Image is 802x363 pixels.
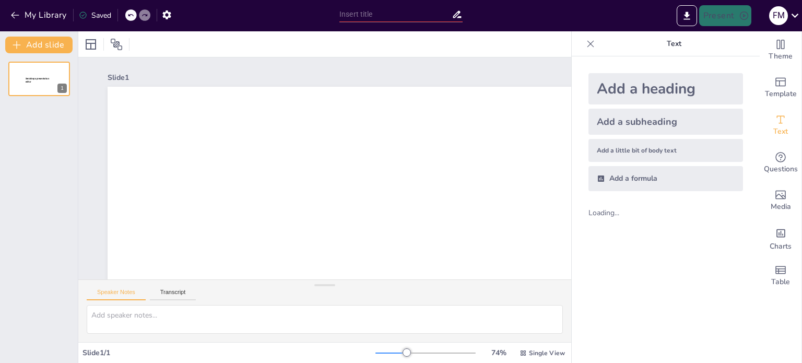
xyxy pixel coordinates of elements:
[760,219,801,257] div: Add charts and graphs
[588,139,743,162] div: Add a little bit of body text
[26,77,49,83] span: Sendsteps presentation editor
[765,88,797,100] span: Template
[769,6,788,25] div: F M
[760,69,801,107] div: Add ready made slides
[769,51,793,62] span: Theme
[311,277,595,346] span: Sendsteps presentation editor
[699,5,751,26] button: Present
[82,348,375,358] div: Slide 1 / 1
[588,109,743,135] div: Add a subheading
[760,107,801,144] div: Add text boxes
[150,289,196,300] button: Transcript
[108,73,732,83] div: Slide 1
[764,163,798,175] span: Questions
[760,182,801,219] div: Add images, graphics, shapes or video
[529,349,565,357] span: Single View
[486,348,511,358] div: 74 %
[760,257,801,295] div: Add a table
[339,7,452,22] input: Insert title
[760,144,801,182] div: Get real-time input from your audience
[769,5,788,26] button: F M
[677,5,697,26] button: Export to PowerPoint
[760,31,801,69] div: Change the overall theme
[79,10,111,20] div: Saved
[110,38,123,51] span: Position
[8,7,71,24] button: My Library
[8,62,70,96] div: 1
[588,73,743,104] div: Add a heading
[87,289,146,300] button: Speaker Notes
[771,276,790,288] span: Table
[82,36,99,53] div: Layout
[588,166,743,191] div: Add a formula
[57,84,67,93] div: 1
[773,126,788,137] span: Text
[588,208,637,218] div: Loading...
[771,201,791,213] span: Media
[599,31,749,56] p: Text
[770,241,792,252] span: Charts
[5,37,73,53] button: Add slide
